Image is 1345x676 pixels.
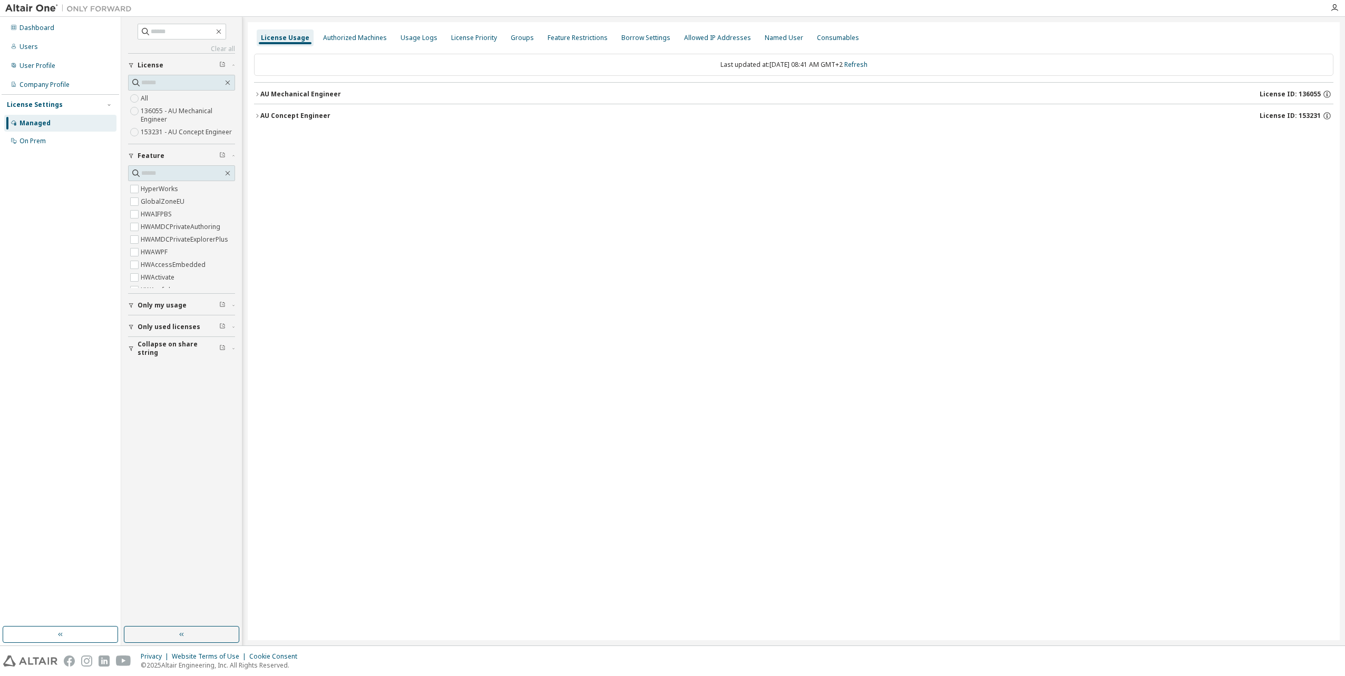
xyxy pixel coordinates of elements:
div: Website Terms of Use [172,652,249,661]
button: AU Concept EngineerLicense ID: 153231 [254,104,1333,127]
a: Clear all [128,45,235,53]
span: Collapse on share string [138,340,219,357]
div: Dashboard [20,24,54,32]
label: 153231 - AU Concept Engineer [141,126,234,138]
label: All [141,92,150,105]
img: Altair One [5,3,137,14]
img: facebook.svg [64,655,75,667]
div: Usage Logs [401,34,437,42]
span: Feature [138,152,164,160]
button: AU Mechanical EngineerLicense ID: 136055 [254,83,1333,106]
span: Clear filter [219,344,226,353]
button: Only my usage [128,294,235,317]
div: License Priority [451,34,497,42]
span: Only my usage [138,301,187,310]
div: Allowed IP Addresses [684,34,751,42]
img: instagram.svg [81,655,92,667]
span: License ID: 153231 [1260,112,1321,120]
label: HWAcufwh [141,284,174,296]
div: Company Profile [20,81,70,89]
button: License [128,54,235,77]
button: Feature [128,144,235,167]
div: Privacy [141,652,172,661]
p: © 2025 Altair Engineering, Inc. All Rights Reserved. [141,661,304,670]
label: HyperWorks [141,183,180,195]
div: License Settings [7,101,63,109]
div: Authorized Machines [323,34,387,42]
label: HWAIFPBS [141,208,174,221]
label: GlobalZoneEU [141,195,187,208]
div: Groups [511,34,534,42]
span: Only used licenses [138,323,200,331]
div: Borrow Settings [621,34,670,42]
img: youtube.svg [116,655,131,667]
label: 136055 - AU Mechanical Engineer [141,105,235,126]
span: Clear filter [219,61,226,69]
label: HWActivate [141,271,177,284]
div: Users [20,43,38,51]
div: Managed [20,119,51,127]
span: License ID: 136055 [1260,90,1321,98]
label: HWAWPF [141,246,170,259]
div: Consumables [817,34,859,42]
div: Named User [765,34,803,42]
label: HWAMDCPrivateExplorerPlus [141,233,230,246]
div: Last updated at: [DATE] 08:41 AM GMT+2 [254,54,1333,76]
a: Refresh [844,60,868,69]
img: linkedin.svg [99,655,110,667]
span: Clear filter [219,323,226,331]
div: Feature Restrictions [548,34,608,42]
div: Cookie Consent [249,652,304,661]
div: On Prem [20,137,46,145]
div: AU Concept Engineer [260,112,330,120]
button: Collapse on share string [128,337,235,360]
div: AU Mechanical Engineer [260,90,341,98]
img: altair_logo.svg [3,655,57,667]
span: Clear filter [219,301,226,310]
label: HWAMDCPrivateAuthoring [141,221,222,233]
button: Only used licenses [128,315,235,339]
div: License Usage [261,34,309,42]
span: License [138,61,163,69]
span: Clear filter [219,152,226,160]
div: User Profile [20,62,55,70]
label: HWAccessEmbedded [141,259,208,271]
